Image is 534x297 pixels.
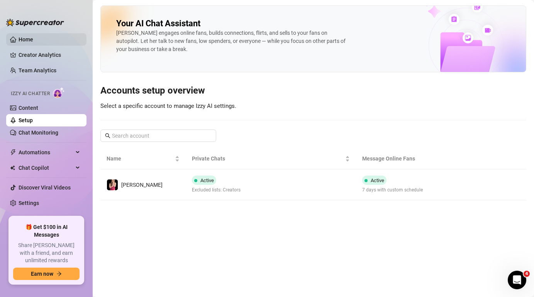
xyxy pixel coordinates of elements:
[100,85,526,97] h3: Accounts setup overview
[100,102,236,109] span: Select a specific account to manage Izzy AI settings.
[19,117,33,123] a: Setup
[19,130,58,136] a: Chat Monitoring
[13,242,80,265] span: Share [PERSON_NAME] with a friend, and earn unlimited rewards
[13,224,80,239] span: 🎁 Get $100 in AI Messages
[19,49,80,61] a: Creator Analytics
[186,148,356,169] th: Private Chats
[105,133,110,138] span: search
[19,67,56,73] a: Team Analytics
[53,87,65,98] img: AI Chatter
[362,186,423,194] span: 7 days with custom schedule
[112,131,205,140] input: Search account
[116,18,200,29] h2: Your AI Chat Assistant
[11,90,50,97] span: Izzy AI Chatter
[508,271,526,289] iframe: Intercom live chat
[107,154,173,163] span: Name
[13,268,80,280] button: Earn nowarrow-right
[19,146,73,159] span: Automations
[56,271,62,277] span: arrow-right
[192,154,344,163] span: Private Chats
[19,105,38,111] a: Content
[200,178,214,183] span: Active
[10,165,15,171] img: Chat Copilot
[19,200,39,206] a: Settings
[19,184,71,191] a: Discover Viral Videos
[19,162,73,174] span: Chat Copilot
[192,186,241,194] span: Excluded lists: Creators
[121,182,163,188] span: [PERSON_NAME]
[116,29,348,53] div: [PERSON_NAME] engages online fans, builds connections, flirts, and sells to your fans on autopilo...
[107,179,118,190] img: Erin
[100,148,186,169] th: Name
[6,19,64,26] img: logo-BBDzfeDw.svg
[19,36,33,43] a: Home
[524,271,530,277] span: 4
[31,271,53,277] span: Earn now
[371,178,384,183] span: Active
[10,149,16,155] span: thunderbolt
[356,148,470,169] th: Message Online Fans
